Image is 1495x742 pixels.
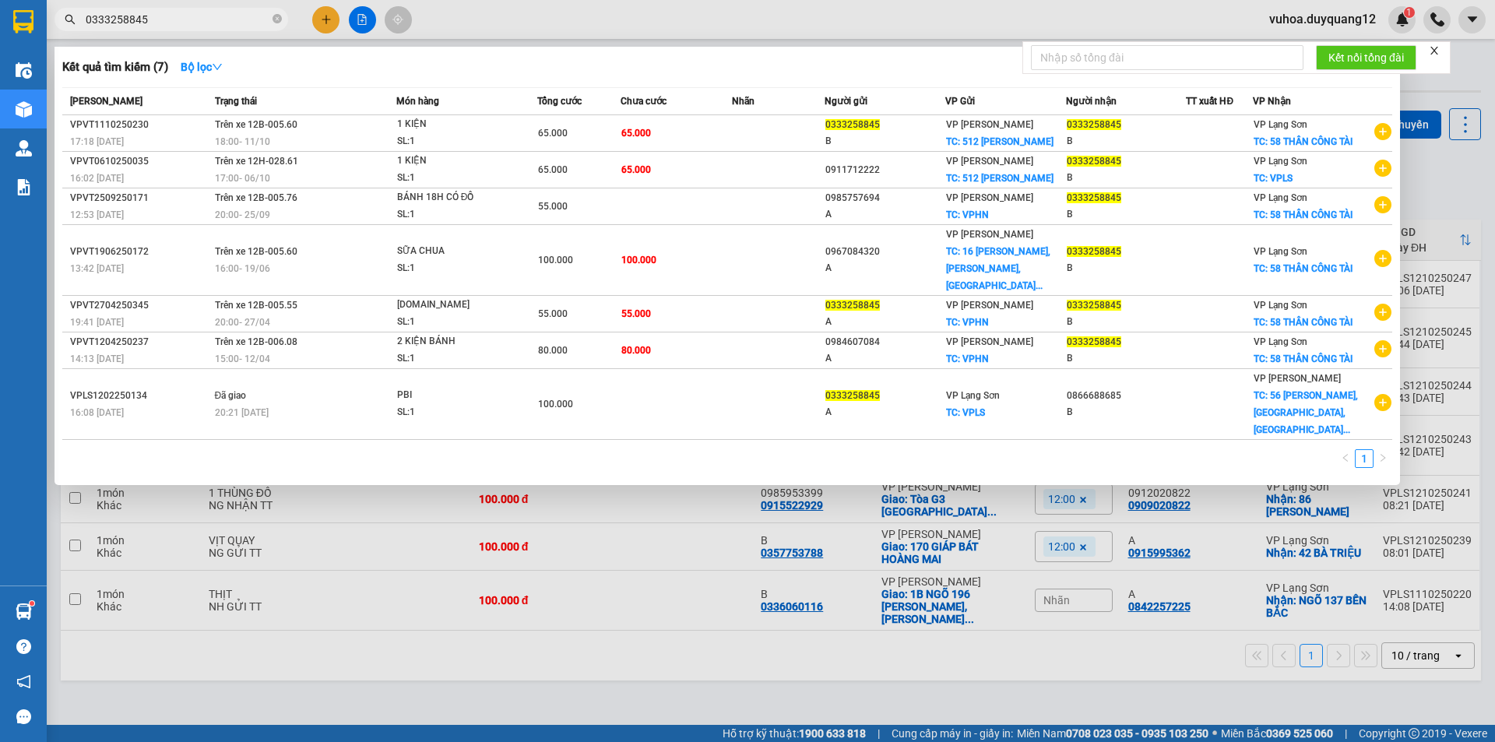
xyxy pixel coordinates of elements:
[1067,119,1121,130] span: 0333258845
[1429,45,1440,56] span: close
[621,164,651,175] span: 65.000
[1254,317,1353,328] span: TC: 58 THÂN CÔNG TÀI
[1067,206,1186,223] div: B
[538,164,568,175] span: 65.000
[397,170,514,187] div: SL: 1
[86,11,269,28] input: Tìm tên, số ĐT hoặc mã đơn
[65,14,76,25] span: search
[946,317,989,328] span: TC: VPHN
[70,117,210,133] div: VPVT1110250230
[621,96,667,107] span: Chưa cước
[1067,246,1121,257] span: 0333258845
[537,96,582,107] span: Tổng cước
[70,297,210,314] div: VPVT2704250345
[538,345,568,356] span: 80.000
[397,297,514,314] div: [DOMAIN_NAME]
[825,119,880,130] span: 0333258845
[1374,123,1391,140] span: plus-circle
[273,12,282,27] span: close-circle
[397,153,514,170] div: 1 KIỆN
[70,136,124,147] span: 17:18 [DATE]
[825,162,944,178] div: 0911712222
[70,173,124,184] span: 16:02 [DATE]
[1356,450,1373,467] a: 1
[825,350,944,367] div: A
[1254,209,1353,220] span: TC: 58 THÂN CÔNG TÀI
[1374,196,1391,213] span: plus-circle
[1067,404,1186,420] div: B
[181,61,223,73] strong: Bộ lọc
[397,260,514,277] div: SL: 1
[1374,449,1392,468] li: Next Page
[825,244,944,260] div: 0967084320
[397,350,514,367] div: SL: 1
[397,133,514,150] div: SL: 1
[946,353,989,364] span: TC: VPHN
[70,263,124,274] span: 13:42 [DATE]
[1254,246,1307,257] span: VP Lạng Sơn
[70,407,124,418] span: 16:08 [DATE]
[1374,340,1391,357] span: plus-circle
[1254,353,1353,364] span: TC: 58 THÂN CÔNG TÀI
[825,314,944,330] div: A
[1067,156,1121,167] span: 0333258845
[30,601,34,606] sup: 1
[1067,192,1121,203] span: 0333258845
[1254,173,1293,184] span: TC: VPLS
[1355,449,1374,468] li: 1
[70,334,210,350] div: VPVT1204250237
[215,390,247,401] span: Đã giao
[70,96,142,107] span: [PERSON_NAME]
[946,390,1000,401] span: VP Lạng Sơn
[1254,119,1307,130] span: VP Lạng Sơn
[70,244,210,260] div: VPVT1906250172
[1374,304,1391,321] span: plus-circle
[16,639,31,654] span: question-circle
[70,209,124,220] span: 12:53 [DATE]
[397,314,514,331] div: SL: 1
[13,10,33,33] img: logo-vxr
[168,55,235,79] button: Bộ lọcdown
[538,308,568,319] span: 55.000
[1341,453,1350,462] span: left
[215,336,297,347] span: Trên xe 12B-006.08
[16,62,32,79] img: warehouse-icon
[946,119,1033,130] span: VP [PERSON_NAME]
[945,96,975,107] span: VP Gửi
[215,300,297,311] span: Trên xe 12B-005.55
[1067,133,1186,149] div: B
[215,119,297,130] span: Trên xe 12B-005.60
[215,156,298,167] span: Trên xe 12H-028.61
[538,201,568,212] span: 55.000
[946,407,985,418] span: TC: VPLS
[62,59,168,76] h3: Kết quả tìm kiếm ( 7 )
[397,116,514,133] div: 1 KIỆN
[946,136,1054,147] span: TC: 512 [PERSON_NAME]
[1254,373,1341,384] span: VP [PERSON_NAME]
[1254,136,1353,147] span: TC: 58 THÂN CÔNG TÀI
[946,229,1033,240] span: VP [PERSON_NAME]
[215,353,270,364] span: 15:00 - 12/04
[1374,394,1391,411] span: plus-circle
[825,334,944,350] div: 0984607084
[215,136,270,147] span: 18:00 - 11/10
[397,189,514,206] div: BÁNH 18H CÓ ĐỒ
[946,300,1033,311] span: VP [PERSON_NAME]
[1254,192,1307,203] span: VP Lạng Sơn
[1067,260,1186,276] div: B
[70,353,124,364] span: 14:13 [DATE]
[621,128,651,139] span: 65.000
[1374,250,1391,267] span: plus-circle
[825,260,944,276] div: A
[16,179,32,195] img: solution-icon
[215,173,270,184] span: 17:00 - 06/10
[397,206,514,223] div: SL: 1
[397,333,514,350] div: 2 KIỆN BÁNH
[16,101,32,118] img: warehouse-icon
[1067,388,1186,404] div: 0866688685
[1186,96,1233,107] span: TT xuất HĐ
[1254,156,1307,167] span: VP Lạng Sơn
[1254,336,1307,347] span: VP Lạng Sơn
[215,246,297,257] span: Trên xe 12B-005.60
[946,246,1050,291] span: TC: 16 [PERSON_NAME],[PERSON_NAME],[GEOGRAPHIC_DATA]...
